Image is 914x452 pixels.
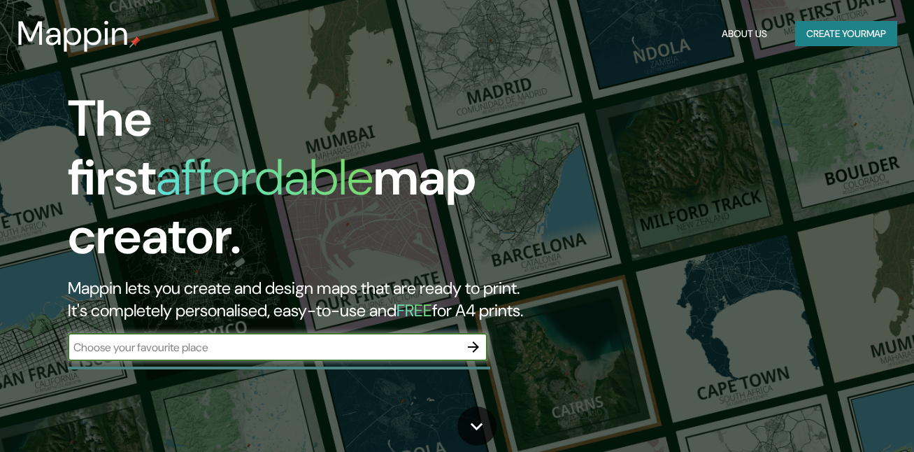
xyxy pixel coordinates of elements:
[68,339,459,355] input: Choose your favourite place
[129,36,141,48] img: mappin-pin
[17,14,129,53] h3: Mappin
[68,90,525,277] h1: The first map creator.
[68,277,525,322] h2: Mappin lets you create and design maps that are ready to print. It's completely personalised, eas...
[156,145,373,210] h1: affordable
[716,21,773,47] button: About Us
[795,21,897,47] button: Create yourmap
[397,299,432,321] h5: FREE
